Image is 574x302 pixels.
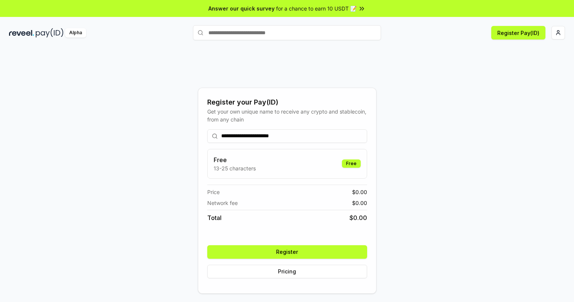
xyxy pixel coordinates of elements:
[276,5,357,12] span: for a chance to earn 10 USDT 📝
[65,28,86,38] div: Alpha
[207,245,367,259] button: Register
[207,97,367,108] div: Register your Pay(ID)
[352,188,367,196] span: $ 0.00
[208,5,275,12] span: Answer our quick survey
[214,155,256,164] h3: Free
[207,213,222,222] span: Total
[491,26,545,39] button: Register Pay(ID)
[349,213,367,222] span: $ 0.00
[342,159,361,168] div: Free
[36,28,64,38] img: pay_id
[207,188,220,196] span: Price
[207,199,238,207] span: Network fee
[207,265,367,278] button: Pricing
[214,164,256,172] p: 13-25 characters
[207,108,367,123] div: Get your own unique name to receive any crypto and stablecoin, from any chain
[352,199,367,207] span: $ 0.00
[9,28,34,38] img: reveel_dark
